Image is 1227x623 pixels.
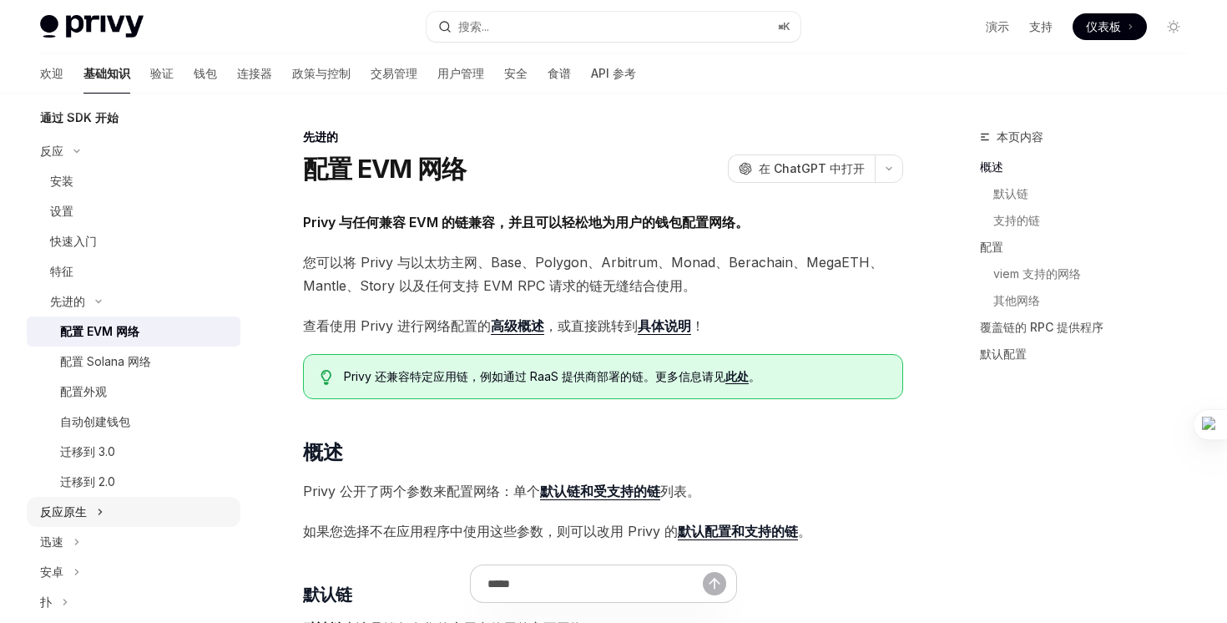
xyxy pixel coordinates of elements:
[703,572,726,595] button: 发送消息
[986,18,1009,35] a: 演示
[993,186,1028,200] font: 默认链
[60,414,130,428] font: 自动创建钱包
[993,213,1040,227] font: 支持的链
[591,53,636,94] a: API 参考
[27,317,240,347] a: 配置 EVM 网络
[458,19,489,33] font: 搜索...
[27,467,240,497] a: 迁移到 2.0
[303,317,491,334] font: 查看使用 Privy 进行网络配置的
[292,66,351,80] font: 政策与控制
[60,354,151,368] font: 配置 Solana 网络
[60,384,107,398] font: 配置外观
[1029,18,1053,35] a: 支持
[303,523,678,539] font: 如果您选择不在应用程序中使用这些参数，则可以改用 Privy 的
[344,369,725,383] font: Privy 还兼容特定应用链，例如通过 RaaS 提供商部署的链。更多信息请见
[83,66,130,80] font: 基础知识
[40,534,63,549] font: 迅速
[980,347,1027,361] font: 默认配置
[292,53,351,94] a: 政策与控制
[303,440,342,464] font: 概述
[540,483,593,500] a: 默认链和
[593,483,660,500] a: 受支持的链
[303,254,883,294] font: 您可以将 Privy 与以太坊主网、Base、Polygon、Arbitrum、Monad、Berachain、MegaETH、Mantle、Story 以及任何支持 EVM RPC 请求的链无...
[427,12,800,42] button: 搜索...⌘K
[194,53,217,94] a: 钱包
[83,53,130,94] a: 基础知识
[50,234,97,248] font: 快速入门
[371,66,417,80] font: 交易管理
[303,154,466,184] font: 配置 EVM 网络
[50,204,73,218] font: 设置
[27,226,240,256] a: 快速入门
[194,66,217,80] font: 钱包
[993,180,1200,207] a: 默认链
[27,256,240,286] a: 特征
[237,66,272,80] font: 连接器
[27,347,240,377] a: 配置 Solana 网络
[40,504,87,519] font: 反应原生
[544,317,638,334] font: ，或直接跳转到
[40,53,63,94] a: 欢迎
[980,240,1003,254] font: 配置
[980,154,1200,180] a: 概述
[749,369,760,383] font: 。
[437,66,484,80] font: 用户管理
[1160,13,1187,40] button: 切换暗模式
[504,53,528,94] a: 安全
[237,53,272,94] a: 连接器
[50,174,73,188] font: 安装
[997,129,1043,144] font: 本页内容
[27,377,240,407] a: 配置外观
[303,129,338,144] font: 先进的
[778,20,783,33] font: ⌘
[437,53,484,94] a: 用户管理
[638,317,691,335] a: 具体说明
[728,154,875,183] button: 在 ChatGPT 中打开
[980,234,1200,261] a: 配置
[27,166,240,196] a: 安装
[980,320,1103,334] font: 覆盖链的 RPC 提供程序
[491,317,544,335] a: 高级概述
[40,66,63,80] font: 欢迎
[986,19,1009,33] font: 演示
[687,483,700,499] font: 。
[759,161,865,175] font: 在 ChatGPT 中打开
[27,437,240,467] a: 迁移到 3.0
[678,523,798,539] font: 默认配置和支持的链
[660,483,687,499] font: 列表
[1029,19,1053,33] font: 支持
[50,264,73,278] font: 特征
[540,483,593,499] font: 默认链和
[678,523,798,540] a: 默认配置和支持的链
[50,294,85,308] font: 先进的
[725,369,749,383] font: 此处
[980,314,1200,341] a: 覆盖链的 RPC 提供程序
[691,317,704,334] font: ！
[150,53,174,94] a: 验证
[1086,19,1121,33] font: 仪表板
[27,196,240,226] a: 设置
[60,444,115,458] font: 迁移到 3.0
[371,53,417,94] a: 交易管理
[1073,13,1147,40] a: 仪表板
[993,261,1200,287] a: viem 支持的网络
[993,293,1040,307] font: 其他网络
[993,266,1081,281] font: viem 支持的网络
[993,287,1200,314] a: 其他网络
[504,66,528,80] font: 安全
[150,66,174,80] font: 验证
[548,53,571,94] a: 食谱
[980,160,1003,174] font: 概述
[40,595,52,609] font: 扑
[40,565,63,579] font: 安卓
[321,370,332,385] svg: 提示
[783,20,790,33] font: K
[40,15,144,38] img: 灯光标志
[60,324,139,338] font: 配置 EVM 网络
[303,214,749,230] font: Privy 与任何兼容 EVM 的链兼容，并且可以轻松地为用户的钱包配置网络。
[303,483,540,499] font: Privy 公开了两个参数来配置网络：单个
[60,474,115,489] font: 迁移到 2.0
[40,144,63,158] font: 反应
[638,317,691,334] font: 具体说明
[980,341,1200,367] a: 默认配置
